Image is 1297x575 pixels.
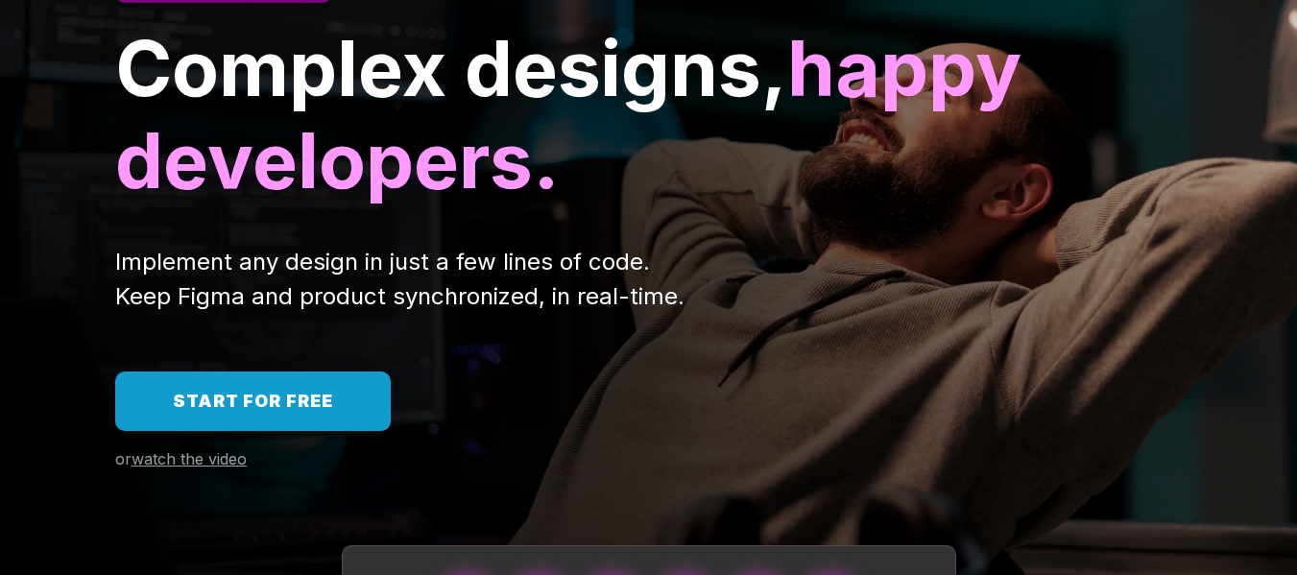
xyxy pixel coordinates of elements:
span: happy developers. [115,21,1040,206]
span: or [115,449,132,468]
a: orwatch the video [115,450,247,468]
span: watch the video [132,449,247,468]
a: Start for free [115,371,391,431]
span: Complex designs, [115,21,787,114]
span: Implement any design in just a few lines of code. Keep Figma and product synchronized, in real-time. [115,248,685,310]
span: Start for free [173,391,333,411]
